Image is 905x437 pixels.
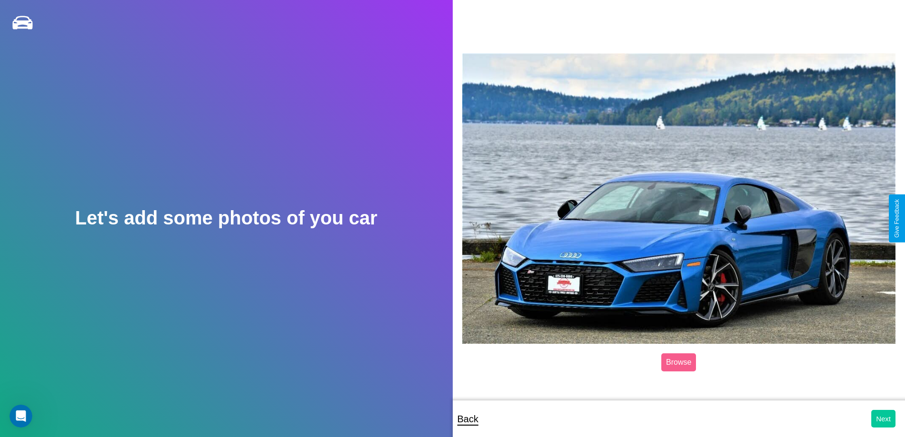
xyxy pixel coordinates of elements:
h2: Let's add some photos of you car [75,207,377,229]
img: posted [462,53,896,344]
label: Browse [661,353,696,371]
p: Back [457,410,478,427]
div: Give Feedback [894,199,900,238]
iframe: Intercom live chat [10,405,32,427]
button: Next [871,410,895,427]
